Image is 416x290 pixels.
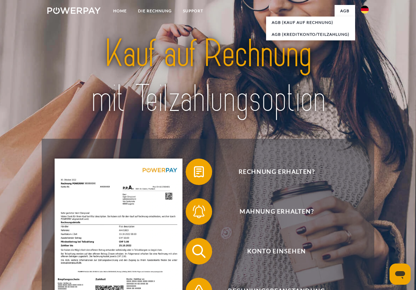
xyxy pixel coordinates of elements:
span: Mahnung erhalten? [196,198,358,225]
a: Home [108,5,132,17]
a: agb [335,5,355,17]
a: AGB (Kauf auf Rechnung) [266,17,355,28]
button: Konto einsehen [186,238,358,265]
a: AGB (Kreditkonto/Teilzahlung) [266,28,355,40]
button: Rechnung erhalten? [186,159,358,185]
button: Mahnung erhalten? [186,198,358,225]
a: SUPPORT [177,5,209,17]
img: qb_bill.svg [191,164,207,180]
img: title-powerpay_de.svg [63,29,353,124]
span: Konto einsehen [196,238,358,265]
a: DIE RECHNUNG [132,5,177,17]
img: logo-powerpay-white.svg [47,7,101,14]
img: qb_search.svg [191,243,207,260]
img: qb_bell.svg [191,203,207,220]
img: de [361,6,369,14]
iframe: Schaltfläche zum Öffnen des Messaging-Fensters [390,264,411,285]
span: Rechnung erhalten? [196,159,358,185]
